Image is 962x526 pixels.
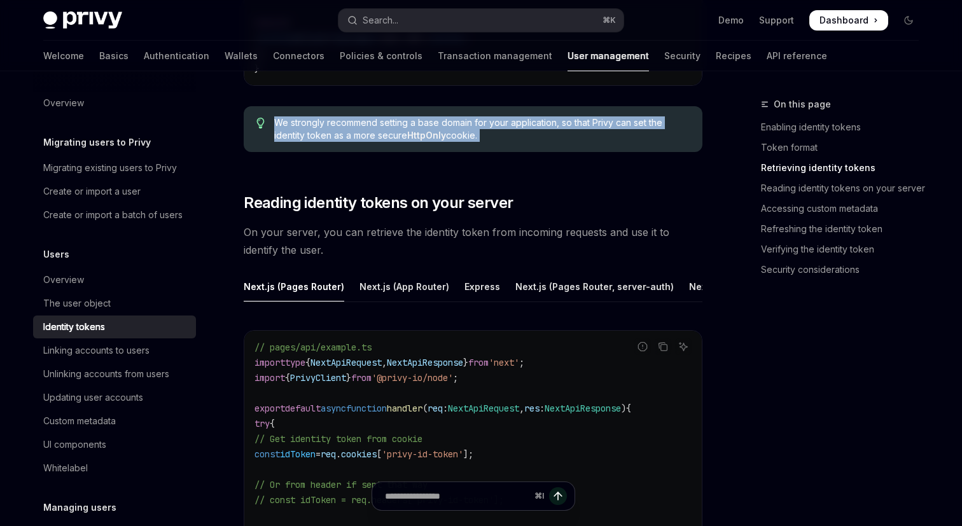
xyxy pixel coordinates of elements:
[387,357,463,368] span: NextApiResponse
[33,156,196,179] a: Migrating existing users to Privy
[438,41,552,71] a: Transaction management
[603,15,616,25] span: ⌘ K
[761,158,929,178] a: Retrieving identity tokens
[689,272,837,301] div: Next.js (App Router, server-auth)
[759,14,794,27] a: Support
[321,403,346,414] span: async
[244,272,344,301] div: Next.js (Pages Router)
[33,204,196,226] a: Create or import a batch of users
[809,10,888,31] a: Dashboard
[448,403,519,414] span: NextApiRequest
[524,403,540,414] span: res
[519,357,524,368] span: ;
[767,41,827,71] a: API reference
[385,482,529,510] input: Ask a question...
[387,403,422,414] span: handler
[468,357,489,368] span: from
[774,97,831,112] span: On this page
[43,500,116,515] h5: Managing users
[33,363,196,385] a: Unlinking accounts from users
[540,403,545,414] span: :
[43,135,151,150] h5: Migrating users to Privy
[422,403,428,414] span: (
[285,357,305,368] span: type
[254,418,270,429] span: try
[43,160,177,176] div: Migrating existing users to Privy
[372,372,453,384] span: '@privy-io/node'
[664,41,701,71] a: Security
[338,9,624,32] button: Open search
[761,239,929,260] a: Verifying the identity token
[43,437,106,452] div: UI components
[43,247,69,262] h5: Users
[453,372,458,384] span: ;
[761,219,929,239] a: Refreshing the identity token
[254,342,372,353] span: // pages/api/example.ts
[626,403,631,414] span: {
[464,272,500,301] div: Express
[718,14,744,27] a: Demo
[254,357,285,368] span: import
[274,116,690,142] span: We strongly recommend setting a base domain for your application, so that Privy can set the ident...
[33,410,196,433] a: Custom metadata
[43,296,111,311] div: The user object
[254,448,280,460] span: const
[43,95,84,111] div: Overview
[382,448,463,460] span: 'privy-id-token'
[443,403,448,414] span: :
[463,448,473,460] span: ];
[290,372,346,384] span: PrivyClient
[273,41,324,71] a: Connectors
[43,11,122,29] img: dark logo
[43,460,88,476] div: Whitelabel
[346,403,387,414] span: function
[407,130,446,141] strong: HttpOnly
[225,41,258,71] a: Wallets
[519,403,524,414] span: ,
[256,118,265,129] svg: Tip
[43,390,143,405] div: Updating user accounts
[254,63,260,74] span: }
[43,207,183,223] div: Create or import a batch of users
[43,41,84,71] a: Welcome
[254,433,422,445] span: // Get identity token from cookie
[33,457,196,480] a: Whitelabel
[43,366,169,382] div: Unlinking accounts from users
[33,339,196,362] a: Linking accounts to users
[761,198,929,219] a: Accessing custom metadata
[377,448,382,460] span: [
[655,338,671,355] button: Copy the contents from the code block
[489,357,519,368] span: 'next'
[761,137,929,158] a: Token format
[545,403,621,414] span: NextApiResponse
[363,13,398,28] div: Search...
[463,357,468,368] span: }
[310,357,382,368] span: NextApiRequest
[244,193,513,213] span: Reading identity tokens on your server
[99,41,129,71] a: Basics
[568,41,649,71] a: User management
[341,448,377,460] span: cookies
[675,338,692,355] button: Ask AI
[382,357,387,368] span: ,
[515,272,674,301] div: Next.js (Pages Router, server-auth)
[428,403,443,414] span: req
[351,372,372,384] span: from
[549,487,567,505] button: Send message
[244,223,702,259] span: On your server, you can retrieve the identity token from incoming requests and use it to identify...
[33,180,196,203] a: Create or import a user
[898,10,919,31] button: Toggle dark mode
[716,41,751,71] a: Recipes
[280,448,316,460] span: idToken
[634,338,651,355] button: Report incorrect code
[346,372,351,384] span: }
[33,92,196,114] a: Overview
[33,315,196,338] a: Identity tokens
[321,448,336,460] span: req
[621,403,626,414] span: )
[359,272,449,301] div: Next.js (App Router)
[316,448,321,460] span: =
[43,272,84,287] div: Overview
[761,260,929,280] a: Security considerations
[43,184,141,199] div: Create or import a user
